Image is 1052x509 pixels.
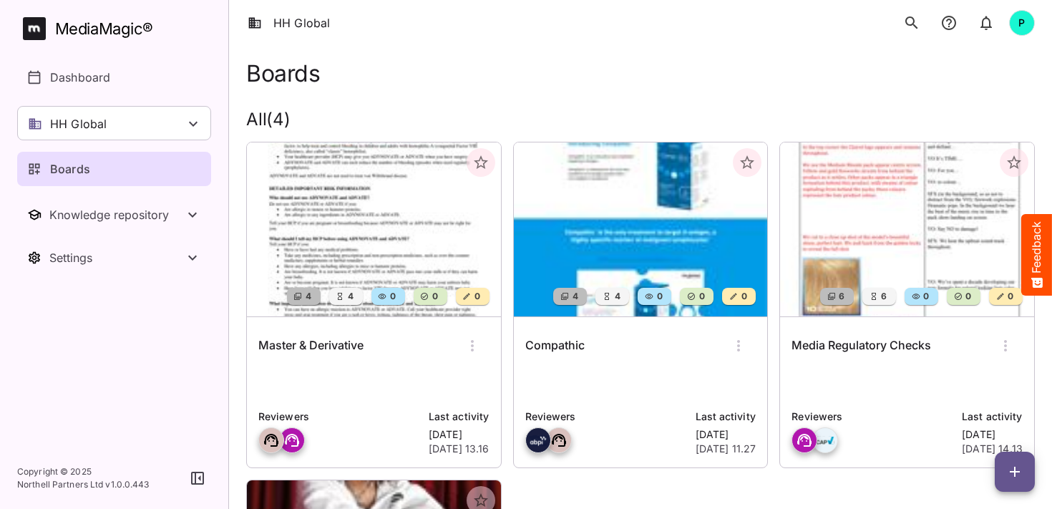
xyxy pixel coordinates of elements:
img: Master & Derivative [247,142,501,316]
nav: Settings [17,241,211,275]
span: 0 [1006,289,1013,304]
button: Toggle Knowledge repository [17,198,211,232]
span: 0 [473,289,480,304]
p: [DATE] 13.16 [429,442,490,456]
button: Toggle Settings [17,241,211,275]
p: Last activity [429,409,490,425]
h6: Media Regulatory Checks [792,336,931,355]
h6: Compathic [525,336,585,355]
h6: Master & Derivative [258,336,364,355]
h1: Boards [246,60,320,87]
p: [DATE] 14.13 [962,442,1023,456]
button: search [897,9,926,37]
div: P [1009,10,1035,36]
h2: All ( 4 ) [246,110,1035,130]
button: Feedback [1021,214,1052,296]
a: Dashboard [17,60,211,94]
a: Boards [17,152,211,186]
span: 4 [613,289,620,304]
span: 0 [964,289,971,304]
img: Media Regulatory Checks [780,142,1034,316]
span: 6 [837,289,844,304]
span: 0 [922,289,929,304]
span: 0 [698,289,705,304]
div: Knowledge repository [49,208,184,222]
p: Boards [50,160,90,178]
p: Reviewers [525,409,687,425]
span: 0 [389,289,396,304]
img: Compathic [514,142,768,316]
span: 0 [431,289,438,304]
p: [DATE] 11.27 [696,442,756,456]
p: Dashboard [50,69,110,86]
p: [DATE] [696,427,756,442]
button: notifications [935,9,963,37]
span: 0 [740,289,747,304]
p: Reviewers [258,409,420,425]
p: Last activity [962,409,1023,425]
nav: Knowledge repository [17,198,211,232]
span: 4 [571,289,578,304]
button: notifications [972,9,1000,37]
a: MediaMagic® [23,17,211,40]
span: 4 [304,289,311,304]
p: [DATE] [429,427,490,442]
span: 0 [656,289,663,304]
p: Northell Partners Ltd v 1.0.0.443 [17,478,150,491]
p: Last activity [696,409,756,425]
p: [DATE] [962,427,1023,442]
div: MediaMagic ® [55,17,153,41]
span: 4 [346,289,354,304]
p: Reviewers [792,409,953,425]
span: 6 [880,289,887,304]
div: Settings [49,251,184,265]
p: Copyright © 2025 [17,465,150,478]
p: HH Global [50,115,107,132]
